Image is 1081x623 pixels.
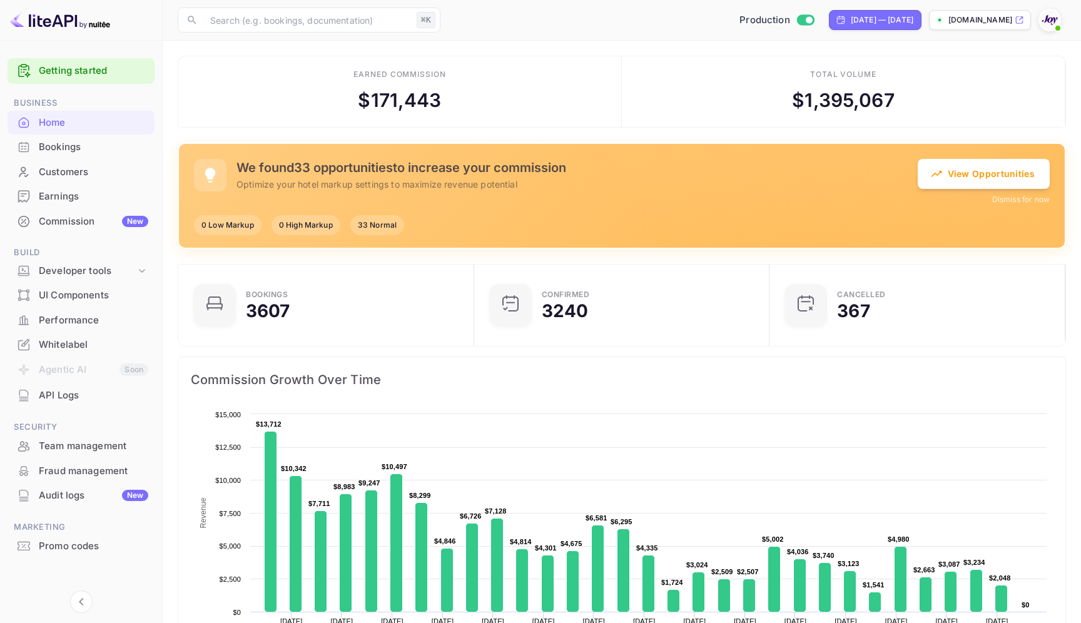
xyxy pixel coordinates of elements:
[734,13,819,28] div: Switch to Sandbox mode
[686,561,708,569] text: $3,024
[215,443,241,451] text: $12,500
[863,581,885,589] text: $1,541
[963,559,985,566] text: $3,234
[8,333,155,357] div: Whitelabel
[8,308,155,332] a: Performance
[8,520,155,534] span: Marketing
[8,534,155,559] div: Promo codes
[8,459,155,484] div: Fraud management
[39,165,148,180] div: Customers
[948,14,1012,26] p: [DOMAIN_NAME]
[938,560,960,568] text: $3,087
[219,575,241,583] text: $2,500
[8,260,155,282] div: Developer tools
[8,434,155,458] div: Team management
[661,579,683,586] text: $1,724
[417,12,435,28] div: ⌘K
[256,420,282,428] text: $13,712
[989,574,1011,582] text: $2,048
[888,535,910,543] text: $4,980
[199,497,208,528] text: Revenue
[792,86,895,114] div: $ 1,395,067
[8,283,155,306] a: UI Components
[837,291,886,298] div: CANCELLED
[39,116,148,130] div: Home
[8,308,155,333] div: Performance
[711,568,733,575] text: $2,509
[382,463,407,470] text: $10,497
[8,434,155,457] a: Team management
[236,160,918,175] h5: We found 33 opportunities to increase your commission
[39,288,148,303] div: UI Components
[8,534,155,557] a: Promo codes
[8,210,155,234] div: CommissionNew
[787,548,809,555] text: $4,036
[191,370,1053,390] span: Commission Growth Over Time
[8,185,155,209] div: Earnings
[236,178,918,191] p: Optimize your hotel markup settings to maximize revenue potential
[39,64,148,78] a: Getting started
[918,159,1050,189] button: View Opportunities
[272,220,340,231] span: 0 High Markup
[542,302,589,320] div: 3240
[813,552,835,559] text: $3,740
[39,313,148,328] div: Performance
[39,539,148,554] div: Promo codes
[611,518,632,525] text: $6,295
[246,291,288,298] div: Bookings
[122,490,148,501] div: New
[8,210,155,233] a: CommissionNew
[308,500,330,507] text: $7,711
[39,489,148,503] div: Audit logs
[233,609,241,616] text: $0
[8,459,155,482] a: Fraud management
[39,388,148,403] div: API Logs
[913,566,935,574] text: $2,663
[838,560,860,567] text: $3,123
[39,190,148,204] div: Earnings
[1040,10,1060,30] img: With Joy
[203,8,412,33] input: Search (e.g. bookings, documentation)
[8,420,155,434] span: Security
[992,194,1050,205] button: Dismiss for now
[434,537,456,545] text: $4,846
[246,302,290,320] div: 3607
[8,135,155,160] div: Bookings
[8,96,155,110] span: Business
[194,220,261,231] span: 0 Low Markup
[10,10,110,30] img: LiteAPI logo
[409,492,431,499] text: $8,299
[739,13,790,28] span: Production
[535,544,557,552] text: $4,301
[350,220,404,231] span: 33 Normal
[358,86,441,114] div: $ 171,443
[8,484,155,507] a: Audit logsNew
[8,58,155,84] div: Getting started
[39,439,148,453] div: Team management
[39,140,148,154] div: Bookings
[8,160,155,185] div: Customers
[8,135,155,158] a: Bookings
[8,383,155,407] a: API Logs
[8,383,155,408] div: API Logs
[510,538,532,545] text: $4,814
[353,69,446,80] div: Earned commission
[8,160,155,183] a: Customers
[460,512,482,520] text: $6,726
[8,185,155,208] a: Earnings
[215,477,241,484] text: $10,000
[810,69,877,80] div: Total volume
[358,479,380,487] text: $9,247
[215,411,241,418] text: $15,000
[586,514,607,522] text: $6,581
[8,333,155,356] a: Whitelabel
[70,590,93,613] button: Collapse navigation
[737,568,759,575] text: $2,507
[762,535,784,543] text: $5,002
[8,111,155,134] a: Home
[219,542,241,550] text: $5,000
[8,111,155,135] div: Home
[39,338,148,352] div: Whitelabel
[1022,601,1030,609] text: $0
[39,464,148,479] div: Fraud management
